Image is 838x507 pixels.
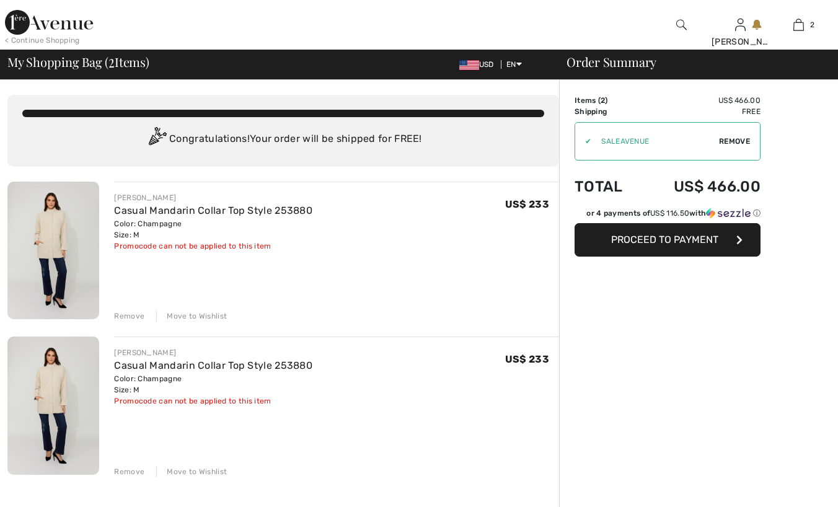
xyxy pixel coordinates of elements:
[641,106,761,117] td: Free
[5,10,93,35] img: 1ère Avenue
[459,60,499,69] span: USD
[144,127,169,152] img: Congratulation2.svg
[735,17,746,32] img: My Info
[641,165,761,208] td: US$ 466.00
[641,95,761,106] td: US$ 466.00
[505,198,549,210] span: US$ 233
[706,208,751,219] img: Sezzle
[114,192,312,203] div: [PERSON_NAME]
[575,106,641,117] td: Shipping
[114,373,312,395] div: Color: Champagne Size: M
[114,347,312,358] div: [PERSON_NAME]
[114,395,312,407] div: Promocode can not be applied to this item
[770,17,827,32] a: 2
[793,17,804,32] img: My Bag
[719,136,750,147] span: Remove
[650,209,689,218] span: US$ 116.50
[114,218,312,240] div: Color: Champagne Size: M
[7,337,99,474] img: Casual Mandarin Collar Top Style 253880
[108,53,115,69] span: 2
[459,60,479,70] img: US Dollar
[114,240,312,252] div: Promocode can not be applied to this item
[735,19,746,30] a: Sign In
[601,96,605,105] span: 2
[22,127,544,152] div: Congratulations! Your order will be shipped for FREE!
[506,60,522,69] span: EN
[591,123,719,160] input: Promo code
[552,56,831,68] div: Order Summary
[156,311,227,322] div: Move to Wishlist
[575,223,761,257] button: Proceed to Payment
[7,56,149,68] span: My Shopping Bag ( Items)
[575,95,641,106] td: Items ( )
[114,359,312,371] a: Casual Mandarin Collar Top Style 253880
[712,35,769,48] div: [PERSON_NAME]
[114,466,144,477] div: Remove
[114,311,144,322] div: Remove
[611,234,718,245] span: Proceed to Payment
[114,205,312,216] a: Casual Mandarin Collar Top Style 253880
[7,182,99,319] img: Casual Mandarin Collar Top Style 253880
[156,466,227,477] div: Move to Wishlist
[575,136,591,147] div: ✔
[575,208,761,223] div: or 4 payments ofUS$ 116.50withSezzle Click to learn more about Sezzle
[5,35,80,46] div: < Continue Shopping
[505,353,549,365] span: US$ 233
[676,17,687,32] img: search the website
[575,165,641,208] td: Total
[810,19,814,30] span: 2
[586,208,761,219] div: or 4 payments of with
